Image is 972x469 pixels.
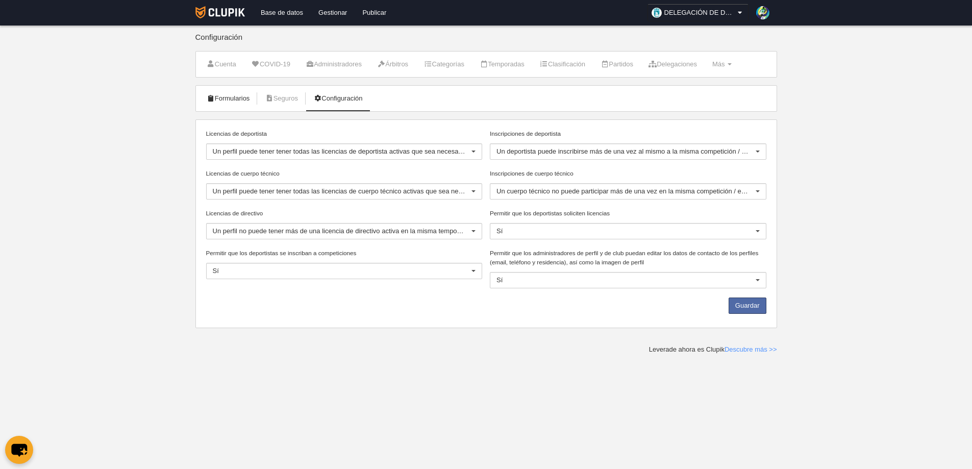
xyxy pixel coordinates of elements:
[496,227,503,235] span: Sí
[707,57,737,72] a: Más
[213,147,466,155] span: Un perfil puede tener tener todas las licencias de deportista activas que sea necesario
[664,8,736,18] span: DELEGACIÓN DE DEPORTES AYUNTAMIENTO DE [GEOGRAPHIC_DATA]
[201,91,256,106] a: Formularios
[259,91,304,106] a: Seguros
[213,187,480,195] span: Un perfil puede tener tener todas las licencias de cuerpo técnico activas que sea necesario
[206,169,483,178] label: Licencias de cuerpo técnico
[474,57,530,72] a: Temporadas
[300,57,367,72] a: Administradores
[534,57,591,72] a: Clasificación
[496,276,503,284] span: Sí
[490,209,766,218] label: Permitir que los deportistas soliciten licencias
[647,4,749,21] a: DELEGACIÓN DE DEPORTES AYUNTAMIENTO DE [GEOGRAPHIC_DATA]
[213,267,219,275] span: Sí
[490,129,766,138] label: Inscripciones de deportista
[649,345,777,354] div: Leverade ahora es Clupik
[643,57,703,72] a: Delegaciones
[371,57,414,72] a: Árbitros
[206,209,483,218] label: Licencias de directivo
[195,6,245,18] img: Clupik
[756,6,769,19] img: 78ZWLbJKXIvUIDVCcvBskCy1.30x30.jpg
[490,169,766,178] label: Inscripciones de cuerpo técnico
[206,249,483,258] label: Permitir que los deportistas se inscriban a competiciones
[496,147,762,155] span: Un deportista puede inscribirse más de una vez al mismo a la misma competición / evento
[490,249,766,267] label: Permitir que los administradores de perfil y de club puedan editar los datos de contacto de los p...
[729,298,766,314] button: Guardar
[206,129,483,138] label: Licencias de deportista
[496,187,758,195] span: Un cuerpo técnico no puede participar más de una vez en la misma competición / evento
[195,33,777,51] div: Configuración
[418,57,470,72] a: Categorías
[725,345,777,353] a: Descubre más >>
[201,57,242,72] a: Cuenta
[652,8,662,18] img: OaW5YbJxXZzo.30x30.jpg
[5,436,33,464] button: chat-button
[213,227,470,235] span: Un perfil no puede tener más de una licencia de directivo activa en la misma temporada
[595,57,639,72] a: Partidos
[308,91,368,106] a: Configuración
[712,60,725,68] span: Más
[246,57,296,72] a: COVID-19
